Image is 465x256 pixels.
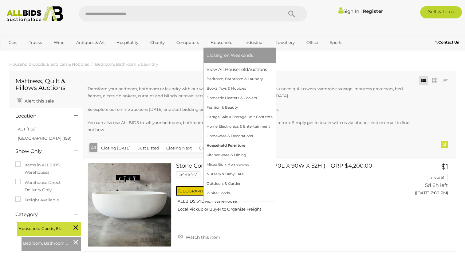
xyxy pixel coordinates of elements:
button: Closing Next [163,143,195,153]
p: So explore our online auctions [DATE] and start bidding on your favourite item at bargain prices. [88,106,416,113]
span: Household Goods, Electricals & Hobbies [18,223,65,232]
a: [GEOGRAPHIC_DATA] [5,48,56,58]
a: Charity [146,37,168,48]
h1: Mattress, Quilt & Pillows Auctions [15,78,77,91]
a: Sell with us [420,6,462,18]
img: Allbids.com.au [3,6,66,22]
label: Items in ALLBIDS Warehouses [15,161,77,176]
span: | [360,8,362,14]
span: Bedroom, Bathroom & Laundry [23,238,69,247]
a: Industrial [240,37,268,48]
a: Cars [5,37,21,48]
a: Contact Us [435,39,460,46]
a: Watch this item [176,232,222,241]
a: Trucks [25,37,46,48]
a: $1 alloura1 5d 6h left ([DATE] 7:00 PM) [398,163,450,199]
label: Warehouse Direct - Delivery Only [15,179,77,193]
span: $1 [441,162,448,171]
p: Transform your bedroom, bathroom or laundry with our wide range of home goods. Whether you need q... [88,85,416,100]
label: Freight Available [15,196,59,204]
a: Register [363,8,383,14]
h4: Category [15,212,65,217]
p: You can also use ALLBIDS to sell your bedroom, bathroom or laundry items and maximise your return... [88,119,416,134]
button: Closed [195,143,216,153]
a: Computers [172,37,203,48]
a: Alert this sale [15,96,55,105]
a: Wine [50,37,69,48]
a: Office [302,37,322,48]
button: Search [276,6,307,21]
a: Stone Composite Bath - Charcoal (170L X 90W X 52H ) - ORP $4,200.00 54464-7 [GEOGRAPHIC_DATA] Tar... [181,163,389,217]
b: Contact Us [435,40,459,45]
a: Sign In [338,8,359,14]
a: Bedroom, Bathroom & Laundry [95,62,158,67]
button: All [89,143,98,152]
a: Antiques & Art [72,37,109,48]
a: Household [207,37,237,48]
h4: Show Only [15,149,65,154]
a: ACT (1159) [18,126,37,131]
a: Jewellery [272,37,299,48]
h4: Location [15,113,65,119]
a: Sports [326,37,346,48]
button: Just Listed [134,143,163,153]
a: [GEOGRAPHIC_DATA] (199) [18,136,71,141]
span: Alert this sale [23,98,54,104]
button: Closing [DATE] [97,143,134,153]
span: Watch this item [184,235,220,240]
a: Hospitality [112,37,142,48]
a: Household Goods, Electricals & Hobbies [9,62,89,67]
div: 2 [441,141,448,148]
